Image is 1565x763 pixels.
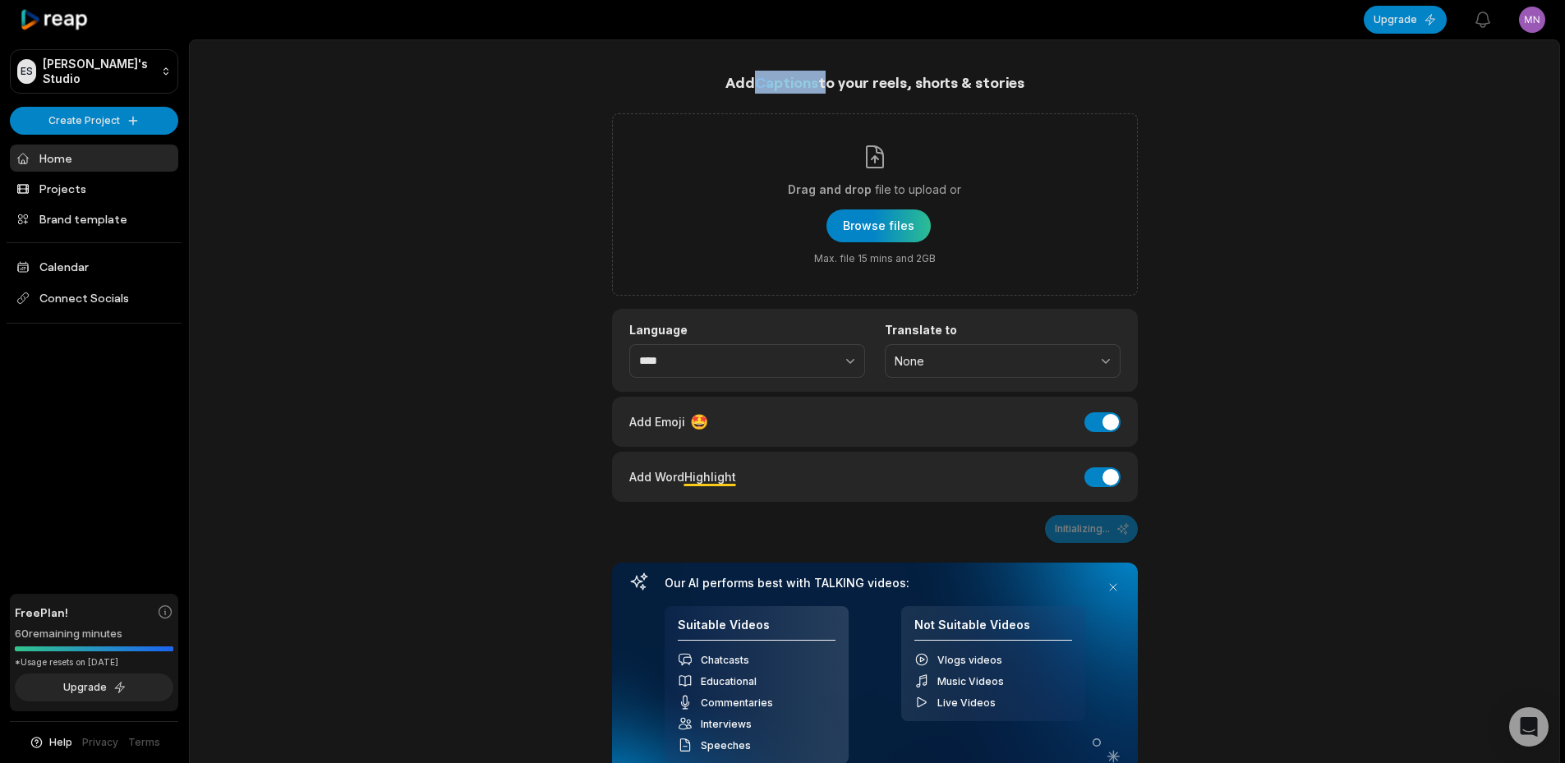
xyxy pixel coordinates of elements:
[15,626,173,642] div: 60 remaining minutes
[937,654,1002,666] span: Vlogs videos
[10,145,178,172] a: Home
[678,618,835,641] h4: Suitable Videos
[10,175,178,202] a: Projects
[17,59,36,84] div: ES
[690,411,708,433] span: 🤩
[701,654,749,666] span: Chatcasts
[701,718,752,730] span: Interviews
[937,696,996,709] span: Live Videos
[10,205,178,232] a: Brand template
[701,739,751,752] span: Speeches
[684,470,736,484] span: Highlight
[15,673,173,701] button: Upgrade
[885,344,1121,379] button: None
[814,252,936,265] span: Max. file 15 mins and 2GB
[895,354,1088,369] span: None
[914,618,1072,641] h4: Not Suitable Videos
[10,253,178,280] a: Calendar
[665,576,1085,591] h3: Our AI performs best with TALKING videos:
[82,735,118,750] a: Privacy
[937,675,1004,687] span: Music Videos
[629,323,865,338] label: Language
[701,675,757,687] span: Educational
[43,57,154,86] p: [PERSON_NAME]'s Studio
[15,656,173,669] div: *Usage resets on [DATE]
[10,107,178,135] button: Create Project
[629,413,685,430] span: Add Emoji
[875,180,961,200] span: file to upload or
[612,71,1138,94] h1: Add to your reels, shorts & stories
[788,180,872,200] span: Drag and drop
[629,466,736,488] div: Add Word
[826,209,931,242] button: Drag and dropfile to upload orMax. file 15 mins and 2GB
[128,735,160,750] a: Terms
[1509,707,1549,747] div: Open Intercom Messenger
[15,604,68,621] span: Free Plan!
[701,696,773,709] span: Commentaries
[10,283,178,313] span: Connect Socials
[49,735,72,750] span: Help
[755,73,818,91] span: Captions
[29,735,72,750] button: Help
[885,323,1121,338] label: Translate to
[1364,6,1447,34] button: Upgrade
